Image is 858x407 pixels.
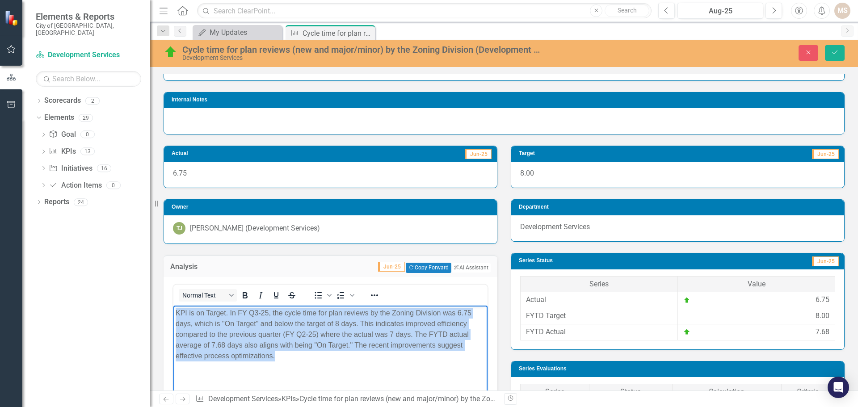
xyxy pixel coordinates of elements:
h3: Department [519,204,840,210]
button: Italic [253,289,268,302]
th: Calculation [672,384,781,400]
h3: Target [519,151,636,156]
span: Normal Text [182,292,226,299]
span: Elements & Reports [36,11,141,22]
button: Reveal or hide additional toolbar items [367,289,382,302]
div: 0 [80,131,95,138]
h3: Series Evaluations [519,366,840,372]
th: Value [678,276,835,292]
div: Bullet list [311,289,333,302]
span: Jun-25 [378,262,405,272]
a: Action Items [49,180,101,191]
small: City of [GEOGRAPHIC_DATA], [GEOGRAPHIC_DATA] [36,22,141,37]
div: 2 [85,97,100,105]
a: My Updates [195,27,280,38]
a: Initiatives [49,164,92,174]
div: 16 [97,164,111,172]
div: Numbered list [333,289,356,302]
div: 8.00 [816,311,829,321]
a: KPIs [282,394,296,403]
div: Cycle time for plan reviews (new and major/minor) by the Zoning Division (Development Review Comm... [303,28,373,39]
div: Aug-25 [681,6,760,17]
div: Cycle time for plan reviews (new and major/minor) by the Zoning Division (Development Review Comm... [299,394,663,403]
h3: Analysis [170,263,233,271]
div: 6.75 [816,295,829,305]
img: On Target [164,45,178,59]
div: » » [195,394,497,404]
a: Development Services [208,394,278,403]
div: 29 [79,114,93,122]
th: Series [521,384,589,400]
th: Criteria [781,384,835,400]
h3: Owner [172,204,492,210]
span: Search [618,7,637,14]
img: ClearPoint Strategy [4,10,20,26]
button: AI Assistant [451,263,491,272]
h3: Series Status [519,258,696,264]
td: FYTD Actual [521,324,678,340]
span: Jun-25 [465,149,492,159]
button: Search [605,4,649,17]
button: Strikethrough [284,289,299,302]
h3: Actual [172,151,291,156]
img: On Target [683,297,690,304]
button: Bold [237,289,252,302]
button: Copy Forward [406,263,451,273]
th: Status [589,384,672,400]
div: 7.68 [816,327,829,337]
div: Cycle time for plan reviews (new and major/minor) by the Zoning Division (Development Review Comm... [182,45,545,55]
div: [PERSON_NAME] (Development Services) [190,223,320,234]
div: Open Intercom Messenger [828,377,849,398]
a: Goal [49,130,76,140]
a: KPIs [49,147,76,157]
div: 13 [80,148,95,155]
input: Search ClearPoint... [197,3,652,19]
div: 0 [106,181,121,189]
div: My Updates [210,27,280,38]
span: 8.00 [520,169,534,177]
a: Elements [44,113,74,123]
th: Series [521,276,678,292]
img: On Target [683,328,690,336]
span: Development Services [520,222,590,231]
a: Development Services [36,50,141,60]
div: Development Services [182,55,545,61]
div: TJ [173,222,185,235]
span: Jun-25 [812,149,839,159]
span: 6.75 [173,169,187,177]
h3: Internal Notes [172,97,840,103]
button: MS [834,3,850,19]
button: Aug-25 [677,3,763,19]
button: Underline [269,289,284,302]
span: Jun-25 [812,256,839,266]
div: 24 [74,198,88,206]
a: Reports [44,197,69,207]
td: FYTD Target [521,308,678,324]
a: Scorecards [44,96,81,106]
input: Search Below... [36,71,141,87]
button: Block Normal Text [179,289,237,302]
td: Actual [521,292,678,308]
